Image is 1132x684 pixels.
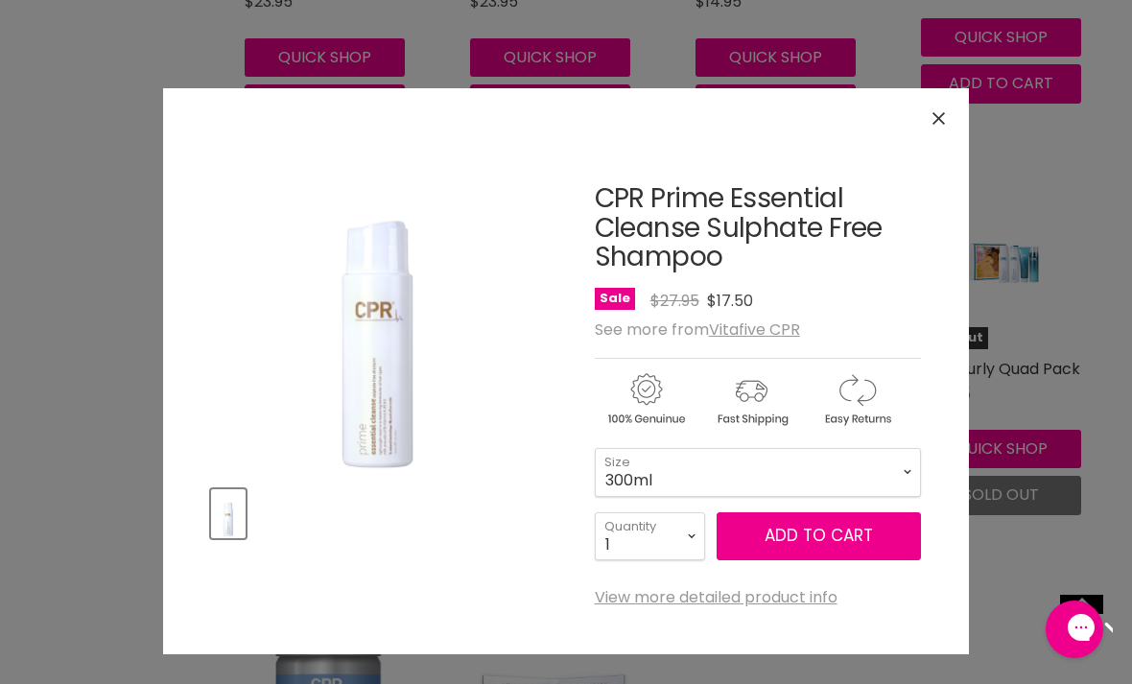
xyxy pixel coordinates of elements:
div: CPR Prime Essential Cleanse Sulphate Free Shampoo image. Click or Scroll to Zoom. [211,136,545,470]
img: returns.gif [806,370,908,429]
a: Vitafive CPR [709,318,800,341]
img: shipping.gif [700,370,802,429]
button: Close [918,98,959,139]
iframe: Gorgias live chat messenger [1036,594,1113,665]
span: See more from [595,318,800,341]
span: Sale [595,288,635,310]
select: Quantity [595,512,705,560]
a: View more detailed product info [595,589,837,606]
span: Add to cart [765,524,873,547]
a: CPR Prime Essential Cleanse Sulphate Free Shampoo [595,179,883,276]
span: $27.95 [650,290,699,312]
img: CPR Prime Essential Cleanse Sulphate Free Shampoo [263,136,492,470]
span: $17.50 [707,290,753,312]
button: CPR Prime Essential Cleanse Sulphate Free Shampoo [211,489,246,538]
button: Add to cart [717,512,921,560]
img: CPR Prime Essential Cleanse Sulphate Free Shampoo [213,491,244,536]
img: genuine.gif [595,370,696,429]
div: Product thumbnails [208,484,548,538]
